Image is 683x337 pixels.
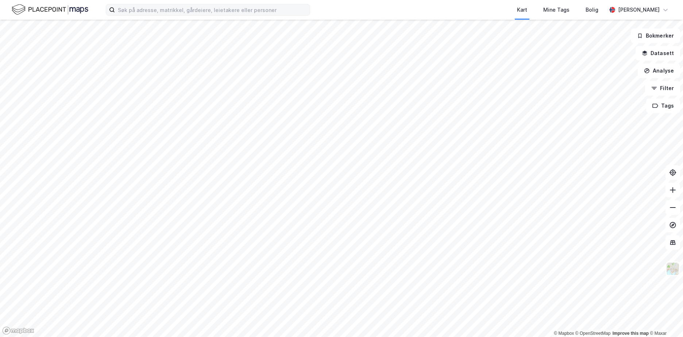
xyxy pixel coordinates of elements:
[618,5,660,14] div: [PERSON_NAME]
[517,5,527,14] div: Kart
[586,5,598,14] div: Bolig
[115,4,310,15] input: Søk på adresse, matrikkel, gårdeiere, leietakere eller personer
[12,3,88,16] img: logo.f888ab2527a4732fd821a326f86c7f29.svg
[543,5,570,14] div: Mine Tags
[647,302,683,337] iframe: Chat Widget
[647,302,683,337] div: Kontrollprogram for chat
